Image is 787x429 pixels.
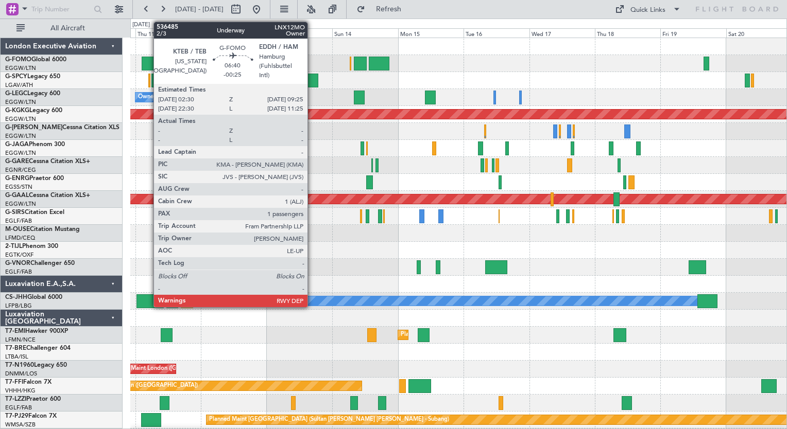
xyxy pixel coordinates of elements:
[5,404,32,412] a: EGLF/FAB
[175,5,224,14] span: [DATE] - [DATE]
[5,294,27,300] span: CS-JHH
[138,90,156,105] div: Owner
[27,25,109,32] span: All Aircraft
[5,74,27,80] span: G-SPCY
[5,57,31,63] span: G-FOMO
[367,6,410,13] span: Refresh
[31,2,91,17] input: Trip Number
[209,412,449,427] div: Planned Maint [GEOGRAPHIC_DATA] (Sultan [PERSON_NAME] [PERSON_NAME] - Subang)
[135,28,201,38] div: Thu 11
[5,175,29,182] span: G-ENRG
[5,353,28,361] a: LTBA/ISL
[5,336,36,344] a: LFMN/NCE
[5,209,64,216] a: G-SIRSCitation Excel
[78,378,198,394] div: Planned Maint Tianjin ([GEOGRAPHIC_DATA])
[401,327,499,343] div: Planned Maint [GEOGRAPHIC_DATA]
[660,28,726,38] div: Fri 19
[5,362,67,368] a: T7-N1960Legacy 650
[5,268,32,276] a: EGLF/FAB
[11,20,112,37] button: All Aircraft
[595,28,660,38] div: Thu 18
[160,140,322,156] div: Planned Maint [GEOGRAPHIC_DATA] ([GEOGRAPHIC_DATA])
[5,387,36,395] a: VHHH/HKG
[5,243,22,249] span: 2-TIJL
[5,74,60,80] a: G-SPCYLegacy 650
[5,421,36,428] a: WMSA/SZB
[5,413,28,419] span: T7-PJ29
[5,192,29,199] span: G-GAAL
[5,396,26,402] span: T7-LZZI
[610,1,686,17] button: Quick Links
[5,251,33,259] a: EGTK/OXF
[5,166,36,174] a: EGNR/CEG
[630,5,665,15] div: Quick Links
[5,141,29,148] span: G-JAGA
[5,217,32,225] a: EGLF/FAB
[398,28,464,38] div: Mon 15
[5,132,36,140] a: EGGW/LTN
[5,108,62,114] a: G-KGKGLegacy 600
[245,208,407,224] div: Planned Maint [GEOGRAPHIC_DATA] ([GEOGRAPHIC_DATA])
[275,293,293,309] div: Owner
[5,345,71,351] a: T7-BREChallenger 604
[5,328,68,334] a: T7-EMIHawker 900XP
[5,91,60,97] a: G-LEGCLegacy 600
[5,294,62,300] a: CS-JHHGlobal 6000
[5,362,34,368] span: T7-N1960
[5,226,80,233] a: M-OUSECitation Mustang
[464,28,529,38] div: Tue 16
[267,28,332,38] div: Sat 13
[5,379,52,385] a: T7-FFIFalcon 7X
[160,90,322,105] div: Planned Maint [GEOGRAPHIC_DATA] ([GEOGRAPHIC_DATA])
[201,28,266,38] div: Fri 12
[5,396,61,402] a: T7-LZZIPraetor 600
[5,158,29,165] span: G-GARE
[5,200,36,208] a: EGGW/LTN
[352,1,414,17] button: Refresh
[5,260,75,266] a: G-VNORChallenger 650
[5,345,26,351] span: T7-BRE
[116,361,231,377] div: AOG Maint London ([GEOGRAPHIC_DATA])
[5,234,35,242] a: LFMD/CEQ
[5,175,64,182] a: G-ENRGPraetor 600
[5,141,65,148] a: G-JAGAPhenom 300
[5,91,27,97] span: G-LEGC
[132,21,150,29] div: [DATE]
[5,209,25,216] span: G-SIRS
[5,124,62,131] span: G-[PERSON_NAME]
[5,158,90,165] a: G-GARECessna Citation XLS+
[5,379,23,385] span: T7-FFI
[179,56,341,71] div: Planned Maint [GEOGRAPHIC_DATA] ([GEOGRAPHIC_DATA])
[5,226,30,233] span: M-OUSE
[5,302,32,310] a: LFPB/LBG
[5,98,36,106] a: EGGW/LTN
[5,192,90,199] a: G-GAALCessna Citation XLS+
[5,115,36,123] a: EGGW/LTN
[5,149,36,157] a: EGGW/LTN
[5,260,30,266] span: G-VNOR
[529,28,595,38] div: Wed 17
[5,328,25,334] span: T7-EMI
[332,28,398,38] div: Sun 14
[5,64,36,72] a: EGGW/LTN
[5,81,33,89] a: LGAV/ATH
[5,57,66,63] a: G-FOMOGlobal 6000
[5,108,29,114] span: G-KGKG
[5,243,58,249] a: 2-TIJLPhenom 300
[5,183,32,191] a: EGSS/STN
[5,124,119,131] a: G-[PERSON_NAME]Cessna Citation XLS
[5,370,37,378] a: DNMM/LOS
[5,413,57,419] a: T7-PJ29Falcon 7X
